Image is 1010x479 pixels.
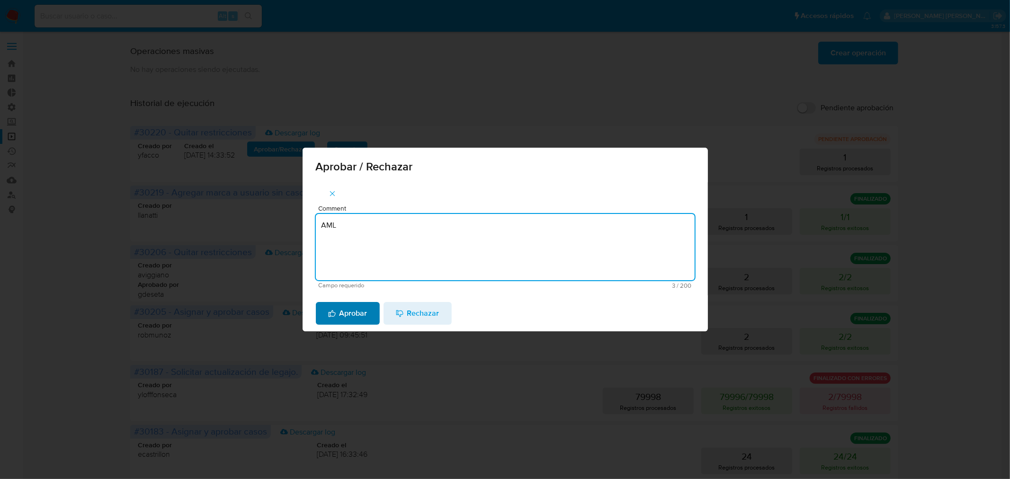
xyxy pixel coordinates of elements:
textarea: AML [316,214,695,280]
button: Rechazar [384,302,452,325]
span: Aprobar / Rechazar [316,161,695,172]
span: Aprobar [328,303,367,324]
span: Campo requerido [319,282,505,289]
span: Comment [319,205,697,212]
button: Aprobar [316,302,380,325]
span: Máximo 200 caracteres [505,283,692,289]
span: Rechazar [396,303,439,324]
